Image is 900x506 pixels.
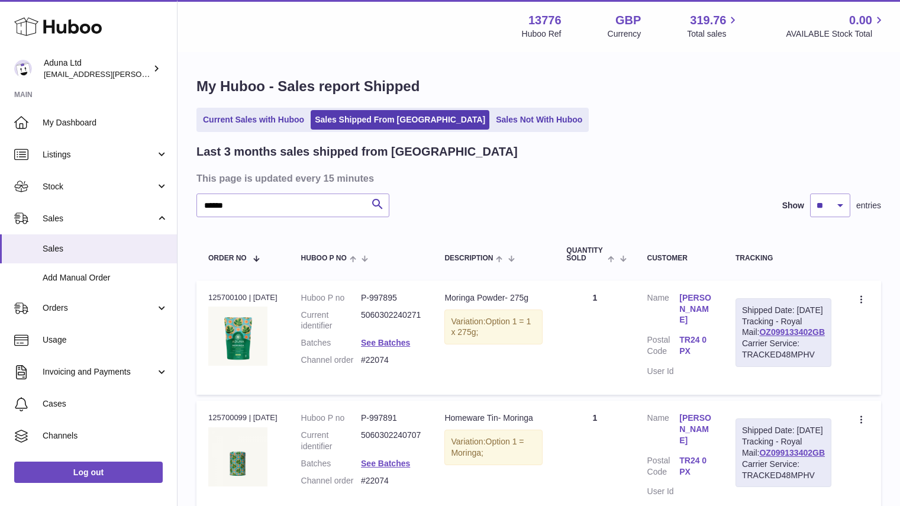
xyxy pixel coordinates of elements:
[451,437,524,457] span: Option 1 = Moringa;
[849,12,872,28] span: 0.00
[759,327,825,337] a: OZ099133402GB
[451,317,531,337] span: Option 1 = 1 x 275g;
[43,302,156,314] span: Orders
[361,412,421,424] dd: P-997891
[199,110,308,130] a: Current Sales with Huboo
[687,12,740,40] a: 319.76 Total sales
[742,338,825,360] div: Carrier Service: TRACKED48MPHV
[786,12,886,40] a: 0.00 AVAILABLE Stock Total
[736,254,831,262] div: Tracking
[301,310,361,332] dt: Current identifier
[361,338,410,347] a: See Batches
[736,418,831,487] div: Tracking - Royal Mail:
[301,337,361,349] dt: Batches
[742,459,825,481] div: Carrier Service: TRACKED48MPHV
[615,12,641,28] strong: GBP
[208,427,267,486] img: 137761723637422.jpg
[361,310,421,332] dd: 5060302240271
[196,172,878,185] h3: This page is updated every 15 minutes
[522,28,562,40] div: Huboo Ref
[786,28,886,40] span: AVAILABLE Stock Total
[444,412,543,424] div: Homeware Tin- Moringa
[208,412,278,423] div: 125700099 | [DATE]
[14,60,32,78] img: deborahe.kamara@aduna.com
[361,354,421,366] dd: #22074
[43,366,156,378] span: Invoicing and Payments
[647,412,680,449] dt: Name
[301,254,347,262] span: Huboo P no
[43,213,156,224] span: Sales
[554,281,635,395] td: 1
[43,272,168,283] span: Add Manual Order
[43,430,168,441] span: Channels
[647,486,680,497] dt: User Id
[647,455,680,481] dt: Postal Code
[856,200,881,211] span: entries
[361,292,421,304] dd: P-997895
[196,77,881,96] h1: My Huboo - Sales report Shipped
[736,298,831,367] div: Tracking - Royal Mail:
[43,398,168,410] span: Cases
[647,254,712,262] div: Customer
[301,475,361,486] dt: Channel order
[301,412,361,424] dt: Huboo P no
[208,292,278,303] div: 125700100 | [DATE]
[43,149,156,160] span: Listings
[301,430,361,452] dt: Current identifier
[679,455,712,478] a: TR24 0PX
[44,69,301,79] span: [EMAIL_ADDRESS][PERSON_NAME][PERSON_NAME][DOMAIN_NAME]
[44,57,150,80] div: Aduna Ltd
[196,144,518,160] h2: Last 3 months sales shipped from [GEOGRAPHIC_DATA]
[444,254,493,262] span: Description
[647,366,680,377] dt: User Id
[43,243,168,254] span: Sales
[690,12,726,28] span: 319.76
[14,462,163,483] a: Log out
[679,334,712,357] a: TR24 0PX
[361,475,421,486] dd: #22074
[208,307,267,366] img: MORINGA-POWDER-POUCH-FOP-CHALK.jpg
[679,292,712,326] a: [PERSON_NAME]
[608,28,641,40] div: Currency
[566,247,605,262] span: Quantity Sold
[444,292,543,304] div: Moringa Powder- 275g
[687,28,740,40] span: Total sales
[647,292,680,329] dt: Name
[742,425,825,436] div: Shipped Date: [DATE]
[311,110,489,130] a: Sales Shipped From [GEOGRAPHIC_DATA]
[301,354,361,366] dt: Channel order
[208,254,247,262] span: Order No
[301,292,361,304] dt: Huboo P no
[361,459,410,468] a: See Batches
[301,458,361,469] dt: Batches
[782,200,804,211] label: Show
[528,12,562,28] strong: 13776
[647,334,680,360] dt: Postal Code
[759,448,825,457] a: OZ099133402GB
[679,412,712,446] a: [PERSON_NAME]
[444,310,543,345] div: Variation:
[444,430,543,465] div: Variation:
[361,430,421,452] dd: 5060302240707
[43,334,168,346] span: Usage
[492,110,586,130] a: Sales Not With Huboo
[742,305,825,316] div: Shipped Date: [DATE]
[43,181,156,192] span: Stock
[43,117,168,128] span: My Dashboard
